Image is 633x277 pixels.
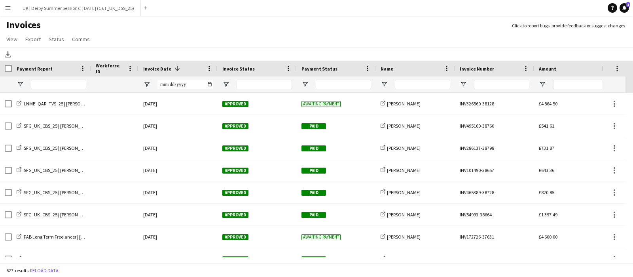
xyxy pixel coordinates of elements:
span: Name [381,66,393,72]
div: [DATE] [138,204,218,225]
div: [DATE] [138,93,218,115]
span: Approved [222,145,248,151]
a: Export [22,34,44,44]
span: LNME_QAR_TVS_25 | [PERSON_NAME] [24,101,100,107]
div: INV463424-37951 [455,248,534,270]
span: [PERSON_NAME] [387,167,421,173]
span: Approved [222,101,248,107]
span: Status [49,36,64,43]
span: Approved [222,168,248,174]
span: Comms [72,36,90,43]
a: SFG_UK_CBS_25 | [PERSON_NAME] [17,167,94,173]
span: SFG_UK_CBS_25 | [PERSON_NAME] [24,212,94,218]
span: Approved [222,212,248,218]
a: Comms [69,34,93,44]
span: NFG_UK_50C_25 | [PERSON_NAME] [24,256,94,262]
span: Invoice Number [460,66,494,72]
input: Invoice Status Filter Input [237,80,292,89]
a: SFG_UK_CBS_25 | [PERSON_NAME] [17,212,94,218]
span: Paid [301,190,326,196]
span: SFG_UK_CBS_25 | [PERSON_NAME] [24,123,94,129]
div: [DATE] [138,137,218,159]
a: 1 [620,3,629,13]
span: [PERSON_NAME] [387,101,421,107]
div: INV495160-38760 [455,115,534,137]
span: Paid [301,212,326,218]
div: [DATE] [138,181,218,203]
a: SFG_UK_CBS_25 | [PERSON_NAME] [17,145,94,151]
span: Paid [301,123,326,129]
span: £643.36 [539,167,554,173]
button: UK | Derby Summer Sessions | [DATE] (C&T_UK_DSS_25) [16,0,141,16]
span: £990.33 [539,256,554,262]
span: [PERSON_NAME] [387,212,421,218]
button: Open Filter Menu [381,81,388,88]
button: Open Filter Menu [143,81,150,88]
span: £4 600.00 [539,234,557,240]
span: Paid [301,145,326,151]
span: Invoice Status [222,66,255,72]
span: Export [25,36,41,43]
a: NFG_UK_50C_25 | [PERSON_NAME] [17,256,94,262]
div: [DATE] [138,115,218,137]
div: INV101490-38657 [455,159,534,181]
input: Invoice Date Filter Input [157,80,213,89]
a: LNME_QAR_TVS_25 | [PERSON_NAME] [17,101,100,107]
span: View [6,36,17,43]
span: [PERSON_NAME] [387,189,421,195]
input: Payment Report Filter Input [31,80,86,89]
div: INV172726-37631 [455,226,534,248]
span: Approved [222,123,248,129]
button: Open Filter Menu [17,81,24,88]
input: Amount Filter Input [553,80,608,89]
span: Paid [301,256,326,262]
button: Open Filter Menu [460,81,467,88]
span: Awaiting payment [301,234,341,240]
a: Status [45,34,67,44]
span: FAB Long Term Freelancer | [DATE] | [PERSON_NAME] [24,234,129,240]
a: SFG_UK_CBS_25 | [PERSON_NAME] [17,123,94,129]
a: FAB Long Term Freelancer | [DATE] | [PERSON_NAME] [17,234,129,240]
span: [PERSON_NAME] [387,256,421,262]
div: [DATE] [138,159,218,181]
span: £820.85 [539,189,554,195]
span: Invoice Date [143,66,171,72]
span: £1 397.49 [539,212,557,218]
span: SFG_UK_CBS_25 | [PERSON_NAME] [24,167,94,173]
span: £4 864.50 [539,101,557,107]
a: View [3,34,21,44]
span: Approved [222,234,248,240]
div: INV465389-38728 [455,181,534,203]
span: £541.61 [539,123,554,129]
span: [PERSON_NAME] [387,234,421,240]
div: INV326560-38128 [455,93,534,115]
div: [DATE] [138,248,218,270]
span: Payment Report [17,66,53,72]
span: Workforce ID [96,63,124,75]
span: 1 [626,2,630,7]
span: £731.87 [539,145,554,151]
button: Open Filter Menu [301,81,309,88]
div: INV286137-38798 [455,137,534,159]
span: Approved [222,190,248,196]
span: Approved [222,256,248,262]
button: Reload data [28,266,60,275]
input: Name Filter Input [395,80,450,89]
app-action-btn: Download [3,50,13,59]
div: INV54993-38664 [455,204,534,225]
span: SFG_UK_CBS_25 | [PERSON_NAME] [24,145,94,151]
a: Click to report bugs, provide feedback or suggest changes [512,22,625,29]
span: [PERSON_NAME] [387,145,421,151]
div: [DATE] [138,226,218,248]
button: Open Filter Menu [539,81,546,88]
span: SFG_UK_CBS_25 | [PERSON_NAME] [24,189,94,195]
span: Awaiting payment [301,101,341,107]
span: Paid [301,168,326,174]
input: Invoice Number Filter Input [474,80,529,89]
span: [PERSON_NAME] [387,123,421,129]
span: Payment Status [301,66,337,72]
button: Open Filter Menu [222,81,229,88]
span: Amount [539,66,556,72]
a: SFG_UK_CBS_25 | [PERSON_NAME] [17,189,94,195]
